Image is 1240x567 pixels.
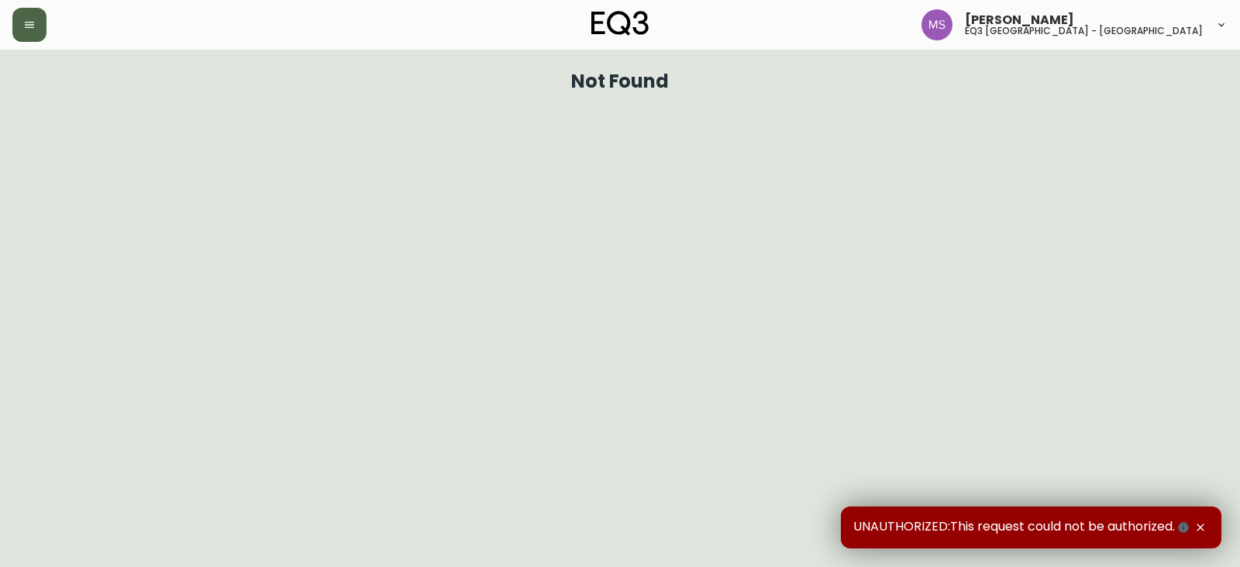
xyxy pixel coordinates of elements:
[921,9,952,40] img: 1b6e43211f6f3cc0b0729c9049b8e7af
[853,519,1192,536] span: UNAUTHORIZED:This request could not be authorized.
[965,26,1203,36] h5: eq3 [GEOGRAPHIC_DATA] - [GEOGRAPHIC_DATA]
[571,74,670,88] h1: Not Found
[965,14,1074,26] span: [PERSON_NAME]
[591,11,649,36] img: logo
